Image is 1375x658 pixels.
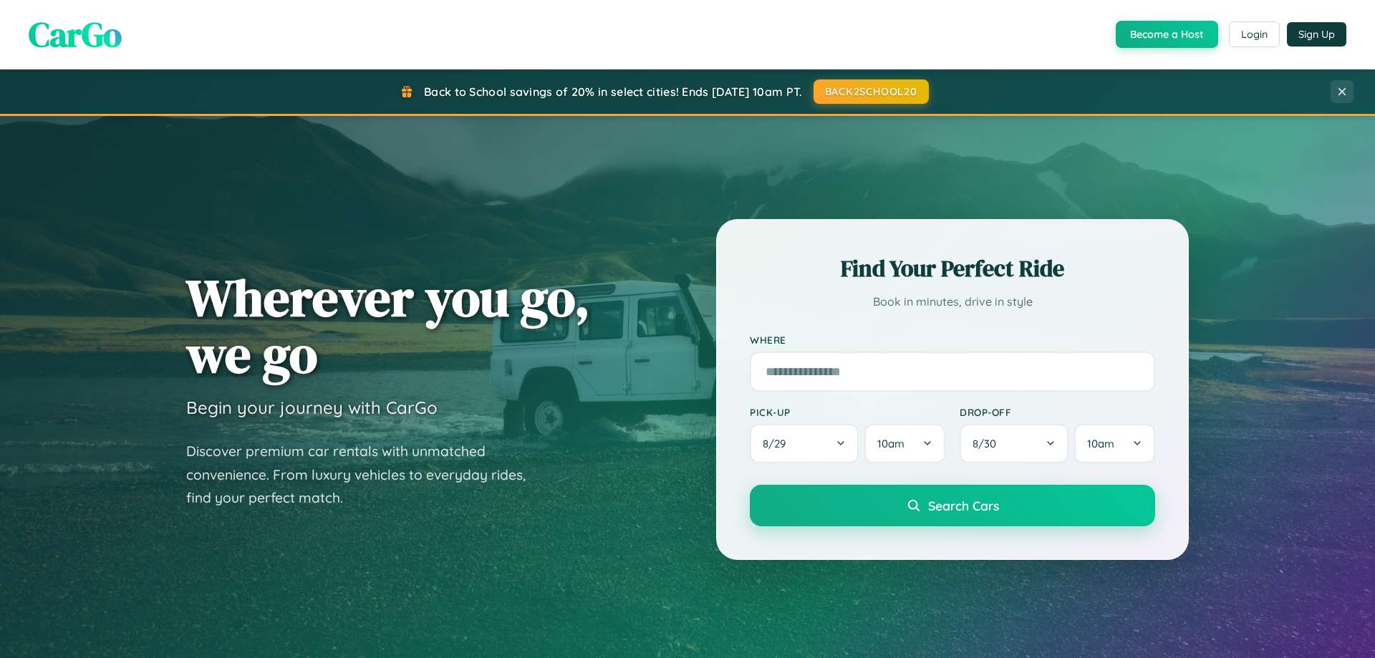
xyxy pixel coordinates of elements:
button: 8/29 [750,424,859,463]
span: 10am [1087,437,1114,450]
label: Pick-up [750,406,945,418]
span: Search Cars [928,498,999,513]
button: BACK2SCHOOL20 [814,79,929,104]
h2: Find Your Perfect Ride [750,253,1155,284]
button: 10am [1074,424,1155,463]
button: Become a Host [1116,21,1218,48]
h3: Begin your journey with CarGo [186,397,438,418]
button: Search Cars [750,485,1155,526]
span: 8 / 29 [763,437,793,450]
label: Where [750,334,1155,346]
button: Login [1229,21,1280,47]
label: Drop-off [960,406,1155,418]
button: Sign Up [1287,22,1346,47]
button: 8/30 [960,424,1068,463]
span: 10am [877,437,904,450]
h1: Wherever you go, we go [186,269,590,382]
span: 8 / 30 [973,437,1003,450]
span: Back to School savings of 20% in select cities! Ends [DATE] 10am PT. [424,84,802,99]
span: CarGo [29,11,122,58]
p: Book in minutes, drive in style [750,291,1155,312]
button: 10am [864,424,945,463]
p: Discover premium car rentals with unmatched convenience. From luxury vehicles to everyday rides, ... [186,440,544,510]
